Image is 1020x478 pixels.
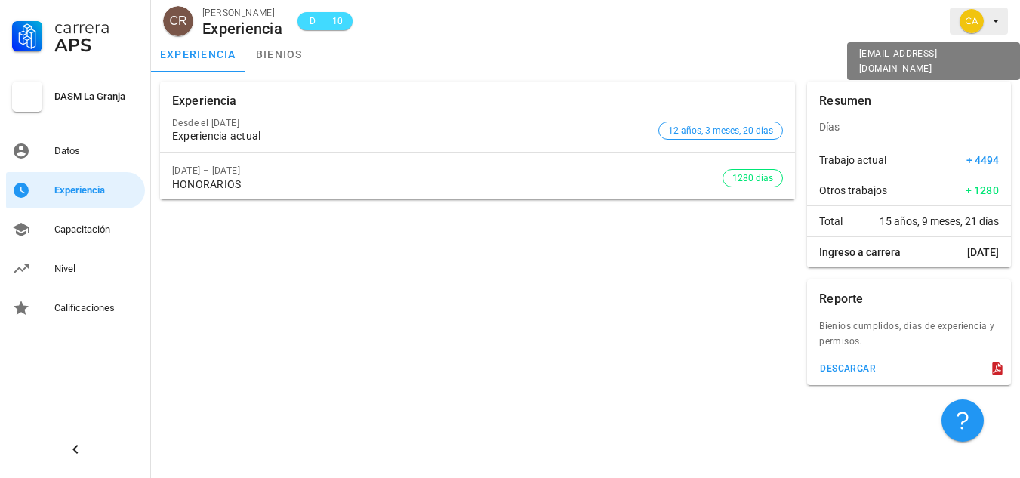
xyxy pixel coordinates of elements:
span: Ingreso a carrera [819,245,901,260]
div: Resumen [819,82,871,121]
div: Calificaciones [54,302,139,314]
div: Reporte [819,279,863,319]
span: Trabajo actual [819,153,886,168]
span: D [307,14,319,29]
span: 15 años, 9 meses, 21 días [880,214,999,229]
div: Experiencia [172,82,237,121]
div: Días [807,109,1011,145]
a: Calificaciones [6,290,145,326]
div: descargar [819,363,876,374]
a: Nivel [6,251,145,287]
div: [PERSON_NAME] [202,5,282,20]
span: + 4494 [966,153,999,168]
span: 10 [331,14,344,29]
div: Experiencia [202,20,282,37]
div: Nivel [54,263,139,275]
div: Carrera [54,18,139,36]
a: Datos [6,133,145,169]
div: Experiencia actual [172,130,652,143]
div: Experiencia [54,184,139,196]
div: DASM La Granja [54,91,139,103]
div: APS [54,36,139,54]
span: [DATE] [967,245,999,260]
div: Capacitación [54,224,139,236]
span: 12 años, 3 meses, 20 días [668,122,773,139]
span: + 1280 [966,183,1000,198]
span: CR [169,6,186,36]
div: HONORARIOS [172,178,723,191]
a: Experiencia [6,172,145,208]
div: Bienios cumplidos, dias de experiencia y permisos. [807,319,1011,358]
div: [DATE] – [DATE] [172,165,723,176]
div: Desde el [DATE] [172,118,652,128]
div: Datos [54,145,139,157]
div: avatar [163,6,193,36]
span: Otros trabajos [819,183,887,198]
button: descargar [813,358,882,379]
a: Capacitación [6,211,145,248]
div: avatar [960,9,984,33]
a: bienios [245,36,313,72]
span: 1280 días [732,170,773,187]
span: Total [819,214,843,229]
a: experiencia [151,36,245,72]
